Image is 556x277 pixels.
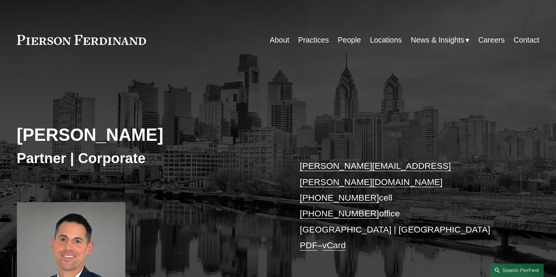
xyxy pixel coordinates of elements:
h3: Partner | Corporate [17,150,278,167]
a: PDF [300,240,317,250]
a: About [270,33,290,48]
a: Contact [513,33,539,48]
a: folder dropdown [411,33,469,48]
a: [PERSON_NAME][EMAIL_ADDRESS][PERSON_NAME][DOMAIN_NAME] [300,161,451,186]
span: News & Insights [411,33,464,47]
a: vCard [322,240,345,250]
p: cell office [GEOGRAPHIC_DATA] | [GEOGRAPHIC_DATA] – [300,158,518,253]
a: Careers [478,33,505,48]
a: Locations [370,33,402,48]
a: Practices [298,33,329,48]
a: [PHONE_NUMBER] [300,208,379,218]
a: Search this site [490,264,544,277]
a: People [338,33,361,48]
h2: [PERSON_NAME] [17,124,278,145]
a: [PHONE_NUMBER] [300,193,379,203]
